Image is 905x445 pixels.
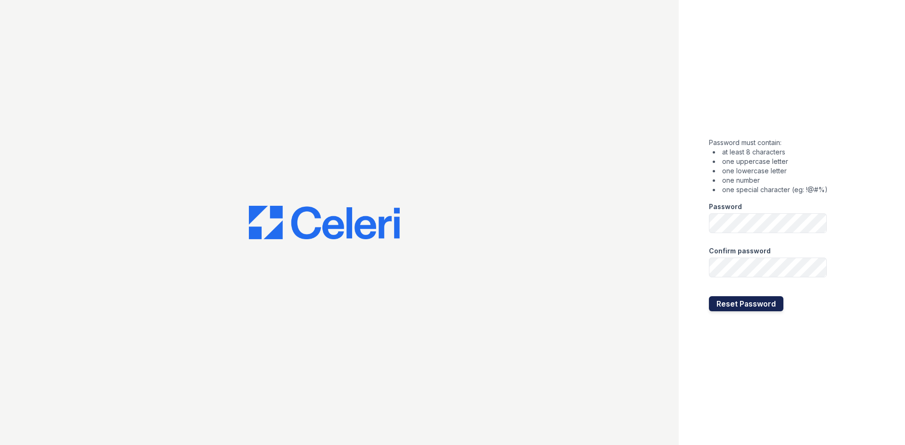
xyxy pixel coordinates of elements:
[249,206,400,240] img: CE_Logo_Blue-a8612792a0a2168367f1c8372b55b34899dd931a85d93a1a3d3e32e68fde9ad4.png
[709,202,742,211] label: Password
[709,246,771,256] label: Confirm password
[713,157,828,166] li: one uppercase letter
[713,185,828,194] li: one special character (eg: !@#%)
[713,166,828,176] li: one lowercase letter
[713,176,828,185] li: one number
[713,147,828,157] li: at least 8 characters
[709,138,828,194] div: Password must contain:
[709,296,783,311] button: Reset Password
